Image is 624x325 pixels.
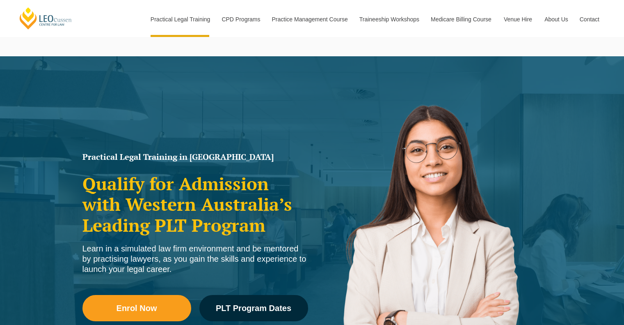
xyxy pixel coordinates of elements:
[266,2,353,37] a: Practice Management Course
[82,153,308,161] h1: Practical Legal Training in [GEOGRAPHIC_DATA]
[199,295,308,321] a: PLT Program Dates
[18,7,73,30] a: [PERSON_NAME] Centre for Law
[425,2,498,37] a: Medicare Billing Course
[215,2,265,37] a: CPD Programs
[117,304,157,312] span: Enrol Now
[82,173,308,235] h2: Qualify for Admission with Western Australia’s Leading PLT Program
[82,295,191,321] a: Enrol Now
[353,2,425,37] a: Traineeship Workshops
[569,270,603,304] iframe: LiveChat chat widget
[498,2,538,37] a: Venue Hire
[144,2,216,37] a: Practical Legal Training
[538,2,574,37] a: About Us
[82,244,308,274] div: Learn in a simulated law firm environment and be mentored by practising lawyers, as you gain the ...
[574,2,606,37] a: Contact
[216,304,291,312] span: PLT Program Dates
